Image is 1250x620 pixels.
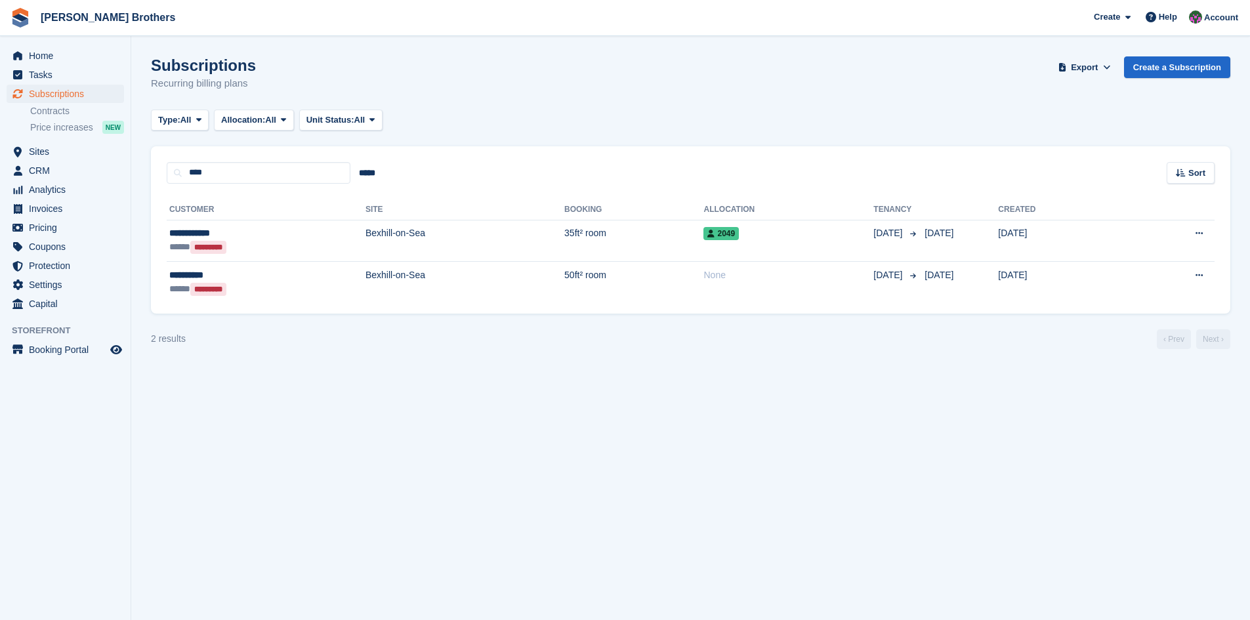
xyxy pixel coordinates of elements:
span: Settings [29,276,108,294]
a: Price increases NEW [30,120,124,134]
span: Sort [1188,167,1205,180]
span: Price increases [30,121,93,134]
a: menu [7,85,124,103]
span: All [354,114,365,127]
p: Recurring billing plans [151,76,256,91]
span: Tasks [29,66,108,84]
img: stora-icon-8386f47178a22dfd0bd8f6a31ec36ba5ce8667c1dd55bd0f319d3a0aa187defe.svg [10,8,30,28]
span: Create [1094,10,1120,24]
a: [PERSON_NAME] Brothers [35,7,180,28]
button: Allocation: All [214,110,294,131]
td: 35ft² room [564,220,703,262]
td: [DATE] [998,262,1123,303]
td: [DATE] [998,220,1123,262]
span: 2049 [703,227,739,240]
th: Created [998,199,1123,220]
span: Storefront [12,324,131,337]
span: Type: [158,114,180,127]
th: Tenancy [873,199,919,220]
a: menu [7,257,124,275]
a: menu [7,238,124,256]
nav: Page [1154,329,1233,349]
span: Home [29,47,108,65]
button: Unit Status: All [299,110,383,131]
td: 50ft² room [564,262,703,303]
span: Unit Status: [306,114,354,127]
button: Type: All [151,110,209,131]
span: Analytics [29,180,108,199]
span: Help [1159,10,1177,24]
td: Bexhill-on-Sea [365,262,564,303]
span: CRM [29,161,108,180]
span: Booking Portal [29,341,108,359]
span: Invoices [29,199,108,218]
a: menu [7,180,124,199]
span: All [180,114,192,127]
span: Sites [29,142,108,161]
a: menu [7,142,124,161]
th: Site [365,199,564,220]
a: menu [7,295,124,313]
span: Capital [29,295,108,313]
div: 2 results [151,332,186,346]
span: Allocation: [221,114,265,127]
span: Pricing [29,218,108,237]
a: menu [7,276,124,294]
th: Allocation [703,199,873,220]
a: Next [1196,329,1230,349]
th: Customer [167,199,365,220]
a: menu [7,161,124,180]
a: Create a Subscription [1124,56,1230,78]
span: Coupons [29,238,108,256]
img: Nick Wright [1189,10,1202,24]
h1: Subscriptions [151,56,256,74]
a: menu [7,218,124,237]
span: Account [1204,11,1238,24]
span: Export [1071,61,1098,74]
div: None [703,268,873,282]
span: All [265,114,276,127]
div: NEW [102,121,124,134]
a: menu [7,47,124,65]
a: menu [7,341,124,359]
a: Previous [1157,329,1191,349]
a: Contracts [30,105,124,117]
span: [DATE] [925,228,953,238]
th: Booking [564,199,703,220]
a: Preview store [108,342,124,358]
td: Bexhill-on-Sea [365,220,564,262]
span: [DATE] [873,226,905,240]
span: [DATE] [925,270,953,280]
a: menu [7,199,124,218]
a: menu [7,66,124,84]
span: Subscriptions [29,85,108,103]
span: Protection [29,257,108,275]
button: Export [1056,56,1114,78]
span: [DATE] [873,268,905,282]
